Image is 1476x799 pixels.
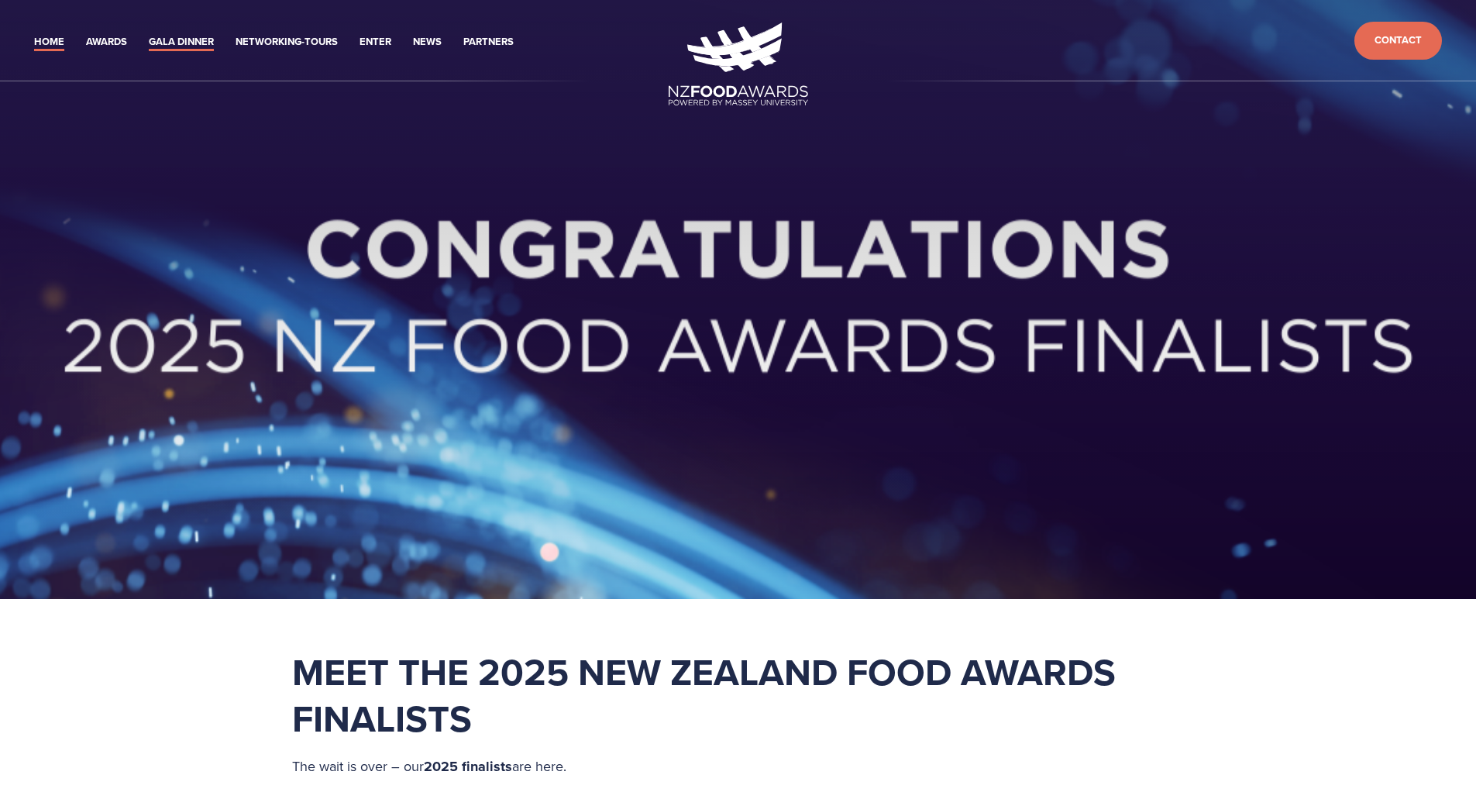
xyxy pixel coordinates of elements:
strong: 2025 finalists [424,756,512,777]
a: Home [34,33,64,51]
strong: Meet the 2025 New Zealand Food Awards Finalists [292,645,1125,746]
a: Partners [463,33,514,51]
a: Networking-Tours [236,33,338,51]
a: News [413,33,442,51]
a: Gala Dinner [149,33,214,51]
a: Enter [360,33,391,51]
a: Contact [1354,22,1442,60]
a: Awards [86,33,127,51]
p: The wait is over – our are here. [292,754,1185,780]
